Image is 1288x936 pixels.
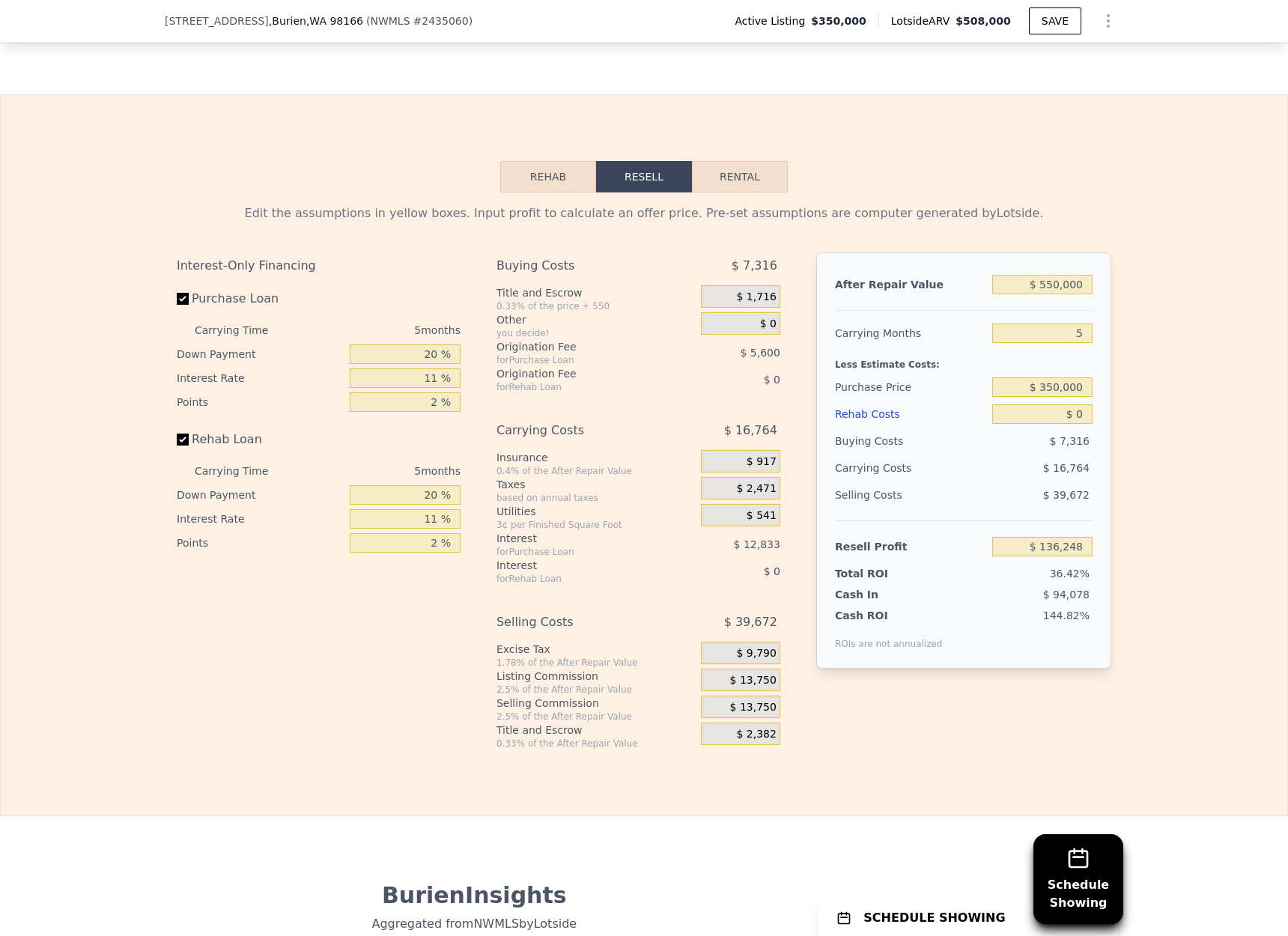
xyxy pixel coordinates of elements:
[835,401,986,428] div: Rehab Costs
[370,15,410,27] span: NWMLS
[740,347,780,359] span: $ 5,600
[177,293,189,305] input: Purchase Loan
[496,738,695,750] div: 0.33% of the After Repair Value
[496,669,695,684] div: Listing Commission
[835,374,986,401] div: Purchase Price
[1050,568,1090,580] span: 36.42%
[732,252,777,279] span: $ 7,316
[496,642,695,657] div: Excise Tax
[496,252,663,279] div: Buying Costs
[496,696,695,711] div: Selling Commission
[496,450,695,465] div: Insurance
[269,13,363,28] span: , Burien
[496,684,695,696] div: 2.5% of the After Repair Value
[760,317,777,331] span: $ 0
[177,483,344,507] div: Down Payment
[835,533,986,560] div: Resell Profit
[165,13,269,28] span: [STREET_ADDRESS]
[863,909,1005,927] h1: SCHEDULE SHOWING
[835,481,986,508] div: Selling Costs
[764,565,780,577] span: $ 0
[736,291,776,304] span: $ 1,716
[891,13,956,28] span: Lotside ARV
[298,459,461,483] div: 5 months
[496,531,663,546] div: Interest
[177,882,772,909] div: Burien Insights
[496,327,695,339] div: you decide!
[835,320,986,347] div: Carrying Months
[496,711,695,723] div: 2.5% of the After Repair Value
[496,366,663,381] div: Origination Fee
[692,161,788,192] button: Rental
[496,354,663,366] div: for Purchase Loan
[496,504,695,519] div: Utilities
[747,455,777,469] span: $ 917
[177,434,189,446] input: Rehab Loan
[730,674,777,687] span: $ 13,750
[177,285,344,312] label: Purchase Loan
[496,657,695,669] div: 1.78% of the After Repair Value
[306,15,363,27] span: , WA 98166
[195,459,292,483] div: Carrying Time
[500,161,596,192] button: Rehab
[496,285,695,300] div: Title and Escrow
[724,417,777,444] span: $ 16,764
[496,723,695,738] div: Title and Escrow
[496,417,663,444] div: Carrying Costs
[1043,589,1090,601] span: $ 94,078
[195,318,292,342] div: Carrying Time
[177,252,461,279] div: Interest-Only Financing
[496,465,695,477] div: 0.4% of the After Repair Value
[1033,834,1123,924] button: ScheduleShowing
[835,608,943,623] div: Cash ROI
[496,312,695,327] div: Other
[496,300,695,312] div: 0.33% of the price + 550
[1043,489,1090,501] span: $ 39,672
[177,531,344,555] div: Points
[736,647,776,660] span: $ 9,790
[177,204,1111,222] div: Edit the assumptions in yellow boxes. Input profit to calculate an offer price. Pre-set assumptio...
[1050,435,1090,447] span: $ 7,316
[177,426,344,453] label: Rehab Loan
[736,482,776,496] span: $ 2,471
[496,492,695,504] div: based on annual taxes
[835,623,943,650] div: ROIs are not annualized
[835,566,929,581] div: Total ROI
[730,701,777,714] span: $ 13,750
[177,366,344,390] div: Interest Rate
[177,909,772,933] div: Aggregated from NWMLS by Lotside
[734,538,780,550] span: $ 12,833
[496,519,695,531] div: 3¢ per Finished Square Foot
[1043,610,1090,622] span: 144.82%
[724,609,777,636] span: $ 39,672
[835,271,986,298] div: After Repair Value
[811,13,866,28] span: $350,000
[177,342,344,366] div: Down Payment
[835,428,986,455] div: Buying Costs
[496,573,663,585] div: for Rehab Loan
[747,509,777,523] span: $ 541
[496,558,663,573] div: Interest
[496,381,663,393] div: for Rehab Loan
[496,339,663,354] div: Origination Fee
[496,609,663,636] div: Selling Costs
[298,318,461,342] div: 5 months
[496,477,695,492] div: Taxes
[596,161,692,192] button: Resell
[835,347,1093,374] div: Less Estimate Costs:
[1093,6,1123,36] button: Show Options
[735,13,811,28] span: Active Listing
[736,728,776,741] span: $ 2,382
[1029,7,1081,34] button: SAVE
[835,455,929,481] div: Carrying Costs
[177,507,344,531] div: Interest Rate
[413,15,469,27] span: # 2435060
[366,13,473,28] div: ( )
[496,546,663,558] div: for Purchase Loan
[177,390,344,414] div: Points
[1043,462,1090,474] span: $ 16,764
[956,15,1011,27] span: $508,000
[835,587,929,602] div: Cash In
[764,374,780,386] span: $ 0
